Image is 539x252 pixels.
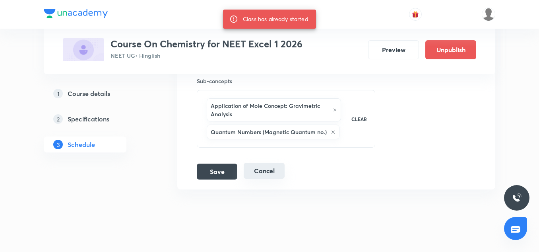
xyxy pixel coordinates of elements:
[53,89,63,98] p: 1
[243,12,310,26] div: Class has already started.
[53,140,63,149] p: 3
[44,9,108,20] a: Company Logo
[512,193,522,203] img: ttu
[412,11,419,18] img: avatar
[111,38,302,50] h3: Course On Chemistry for NEET Excel 1 2026
[244,163,285,179] button: Cancel
[111,51,302,60] p: NEET UG • Hinglish
[211,128,327,136] h6: Quantum Numbers (Magnetic Quantum no.)
[211,102,329,118] h6: Application of Mole Concept: Gravimetric Analysis
[44,111,152,127] a: 2Specifications
[68,140,95,149] h5: Schedule
[197,164,237,180] button: Save
[482,8,495,21] img: Arpit Srivastava
[44,86,152,102] a: 1Course details
[409,8,422,21] button: avatar
[425,40,476,59] button: Unpublish
[53,114,63,124] p: 2
[68,89,110,98] h5: Course details
[44,9,108,18] img: Company Logo
[368,40,419,59] button: Preview
[197,77,375,85] h6: Sub-concepts
[63,38,104,61] img: 32EA4BB1-9878-4811-8CCE-20B7CDE659E1_plus.png
[351,115,367,123] p: CLEAR
[68,114,109,124] h5: Specifications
